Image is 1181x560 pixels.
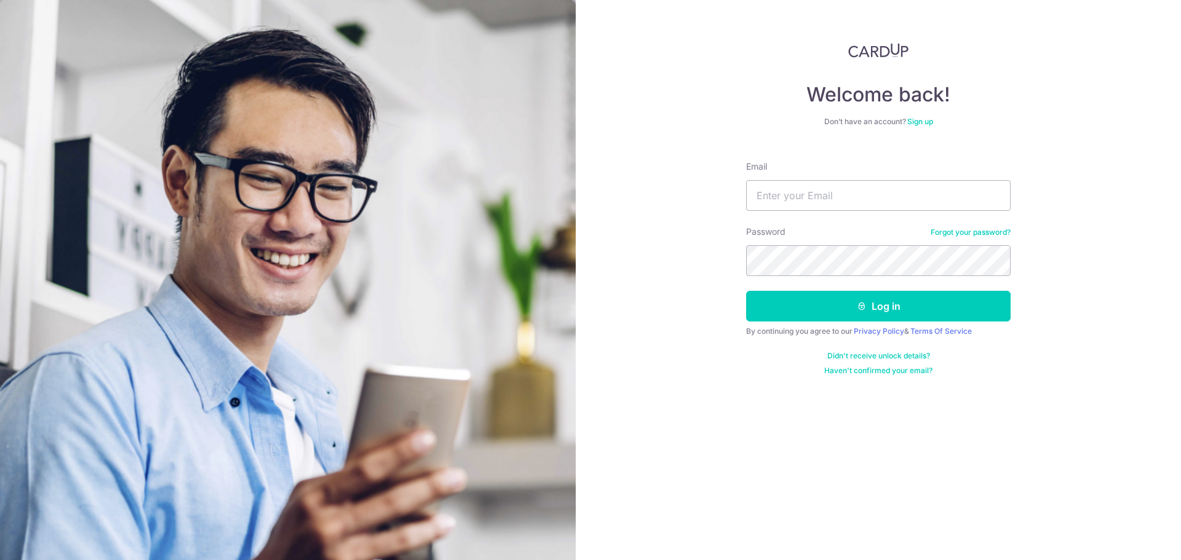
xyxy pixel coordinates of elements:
[907,117,933,126] a: Sign up
[746,117,1011,127] div: Don’t have an account?
[746,226,785,238] label: Password
[931,227,1011,237] a: Forgot your password?
[746,160,767,173] label: Email
[746,326,1011,336] div: By continuing you agree to our &
[827,351,930,361] a: Didn't receive unlock details?
[746,291,1011,321] button: Log in
[824,366,932,376] a: Haven't confirmed your email?
[848,43,909,58] img: CardUp Logo
[746,82,1011,107] h4: Welcome back!
[854,326,904,336] a: Privacy Policy
[746,180,1011,211] input: Enter your Email
[910,326,972,336] a: Terms Of Service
